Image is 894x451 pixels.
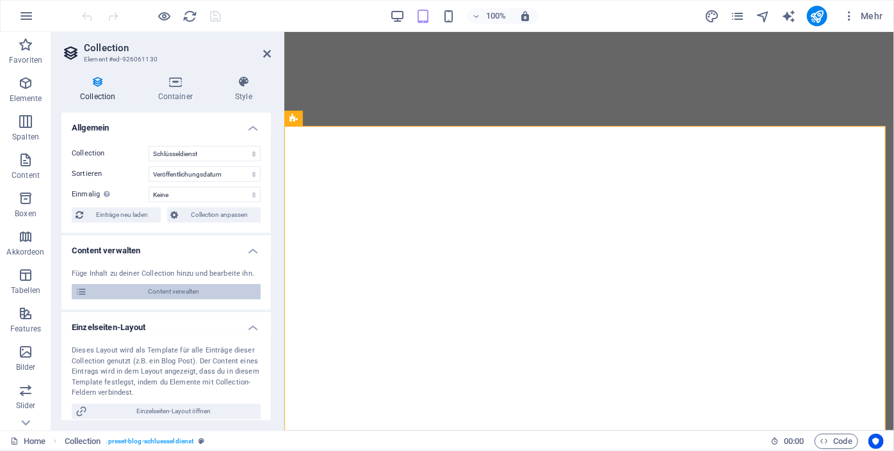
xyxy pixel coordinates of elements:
[486,8,507,24] h6: 100%
[157,8,172,24] button: Klicke hier, um den Vorschau-Modus zu verlassen
[167,207,261,223] button: Collection anpassen
[519,10,531,22] i: Bei Größenänderung Zoomstufe automatisch an das gewählte Gerät anpassen.
[704,8,720,24] button: design
[770,434,804,449] h6: Session-Zeit
[12,132,39,142] p: Spalten
[467,8,512,24] button: 100%
[820,434,852,449] span: Code
[72,284,261,299] button: Content verwalten
[781,8,797,24] button: text_generator
[91,284,257,299] span: Content verwalten
[183,207,257,223] span: Collection anpassen
[61,312,271,335] h4: Einzelseiten-Layout
[15,209,37,219] p: Boxen
[199,438,204,445] i: Dieses Element ist ein anpassbares Preset
[868,434,884,449] button: Usercentrics
[781,9,796,24] i: AI Writer
[11,285,40,296] p: Tabellen
[61,235,271,258] h4: Content verwalten
[784,434,804,449] span: 00 00
[72,345,261,399] div: Dieses Layout wird als Template für alle Einträge dieser Collection genutzt (z.B. ein Blog Post)....
[756,8,771,24] button: navigator
[84,42,271,54] h2: Collection
[72,269,261,280] div: Füge Inhalt zu deiner Collection hinzu und bearbeite ihn.
[12,170,40,180] p: Content
[730,8,745,24] button: pages
[16,400,36,411] p: Slider
[843,10,883,22] span: Mehr
[756,9,770,24] i: Navigator
[10,324,41,334] p: Features
[183,9,198,24] i: Seite neu laden
[807,6,827,26] button: publish
[793,436,795,446] span: :
[216,75,271,102] h4: Style
[9,55,42,65] p: Favoriten
[87,207,157,223] span: Einträge neu laden
[61,75,140,102] h4: Collection
[183,8,198,24] button: reload
[65,434,205,449] nav: breadcrumb
[72,146,149,161] label: Collection
[730,9,745,24] i: Seiten (Strg+Alt+S)
[10,434,45,449] a: Klick, um Auswahl aufzuheben. Doppelklick öffnet Seitenverwaltung
[91,404,257,419] span: Einzelseiten-Layout öffnen
[815,434,858,449] button: Code
[72,404,261,419] button: Einzelseiten-Layout öffnen
[10,93,42,104] p: Elemente
[6,247,44,257] p: Akkordeon
[140,75,216,102] h4: Container
[72,166,149,182] label: Sortieren
[106,434,194,449] span: . preset-blog-schluesseldienst
[72,207,161,223] button: Einträge neu laden
[809,9,824,24] i: Veröffentlichen
[838,6,888,26] button: Mehr
[84,54,245,65] h3: Element #ed-926061130
[65,434,101,449] span: Klick zum Auswählen. Doppelklick zum Bearbeiten
[704,9,719,24] i: Design (Strg+Alt+Y)
[72,187,149,202] label: Einmalig
[61,113,271,136] h4: Allgemein
[16,362,36,372] p: Bilder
